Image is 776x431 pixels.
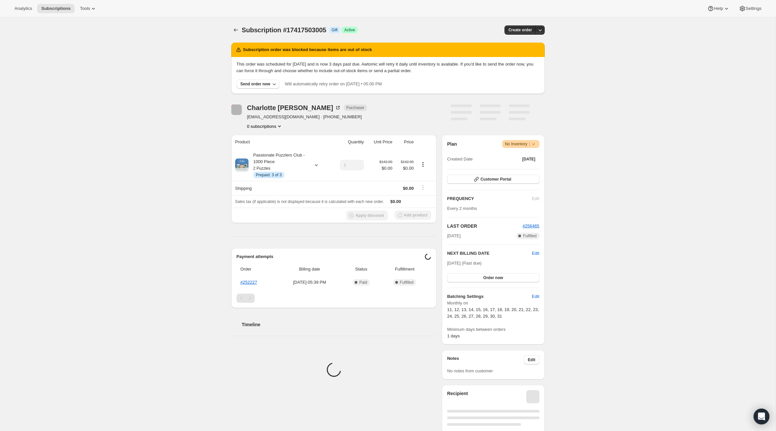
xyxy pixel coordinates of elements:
span: Every 2 months [447,206,477,211]
small: 2 Puzzles [253,166,271,171]
span: Paid [359,280,367,285]
small: $142.00 [379,160,392,164]
span: Fulfillment [382,266,427,273]
button: Edit [524,355,539,364]
img: product img [235,158,248,172]
button: Shipping actions [418,184,428,191]
span: $0.00 [379,165,392,172]
span: No Inventory [505,141,536,147]
div: Charlotte [PERSON_NAME] [247,104,341,111]
span: $0.00 [396,165,414,172]
span: Edit [528,357,535,362]
div: Passionate Puzzlers Club - 1000 Piece [248,152,308,178]
h2: Subscription order was blocked because items are out of stock [243,46,372,53]
button: Help [703,4,733,13]
h2: FREQUENCY [447,195,532,202]
h2: Payment attempts [237,253,425,260]
h2: Plan [447,141,457,147]
span: Customer Portal [480,177,511,182]
span: 11, 12, 13, 14, 15, 16, 17, 18, 19, 20, 21, 22, 23, 24, 25, 26, 27, 28, 29, 30, 31 [447,307,539,319]
button: Edit [532,250,539,257]
span: Fulfilled [523,233,536,239]
span: [DATE] (Past due) [447,261,482,266]
th: Price [394,135,416,149]
span: No notes from customer [447,368,493,373]
span: Monthly on [447,300,539,306]
span: Minimum days between orders [447,326,539,333]
span: Prepaid: 3 of 3 [256,172,282,178]
p: This order was scheduled for [DATE] and is now 3 days past due. Awtomic will retry it daily until... [237,61,539,74]
a: #256465 [523,223,539,228]
span: [DATE] [447,233,461,239]
span: Fulfilled [400,280,413,285]
th: Product [231,135,331,149]
div: Send order now [241,81,271,87]
button: Send order now [237,79,280,89]
button: Subscriptions [37,4,75,13]
div: Open Intercom Messenger [754,409,769,424]
span: | [529,141,530,147]
span: 1 days [447,333,460,338]
span: $0.00 [403,186,414,191]
span: Status [344,266,378,273]
span: Sales tax (if applicable) is not displayed because it is calculated with each new order. [235,199,384,204]
p: Will automatically retry order on [DATE] • 05:00 PM [285,81,382,87]
span: [EMAIL_ADDRESS][DOMAIN_NAME] · [PHONE_NUMBER] [247,114,367,120]
button: Order now [447,273,539,282]
th: Unit Price [366,135,394,149]
span: $0.00 [390,199,401,204]
span: [DATE] [522,157,535,162]
th: Order [237,262,277,276]
h2: Timeline [242,321,437,328]
button: Subscriptions [231,25,241,35]
button: Analytics [11,4,36,13]
span: Analytics [15,6,32,11]
span: Order now [483,275,503,280]
span: Billing date [279,266,341,273]
h2: Recipient [447,390,468,403]
button: Settings [735,4,765,13]
button: Edit [528,291,543,302]
span: Create order [508,27,532,33]
h2: LAST ORDER [447,223,523,229]
h6: Batching Settings [447,293,532,300]
span: Tools [80,6,90,11]
button: Create order [504,25,536,35]
h2: NEXT BILLING DATE [447,250,532,257]
span: Settings [746,6,761,11]
span: Created Date [447,156,472,162]
span: Subscriptions [41,6,71,11]
span: Edit [532,293,539,300]
th: Quantity [330,135,366,149]
span: Help [714,6,723,11]
span: Gift [332,27,338,33]
button: #256465 [523,223,539,229]
button: Customer Portal [447,175,539,184]
span: [DATE] · 05:39 PM [279,279,341,286]
nav: Pagination [237,294,432,303]
button: Product actions [247,123,283,129]
span: Subscription #17417503005 [242,26,326,34]
button: [DATE] [518,155,539,164]
span: Charlotte Quintana [231,104,242,115]
span: Purchaser [346,105,365,110]
th: Shipping [231,181,331,195]
button: Product actions [418,161,428,168]
small: $142.00 [401,160,414,164]
button: Tools [76,4,101,13]
h3: Notes [447,355,524,364]
span: Active [344,27,355,33]
a: #252227 [241,280,257,285]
